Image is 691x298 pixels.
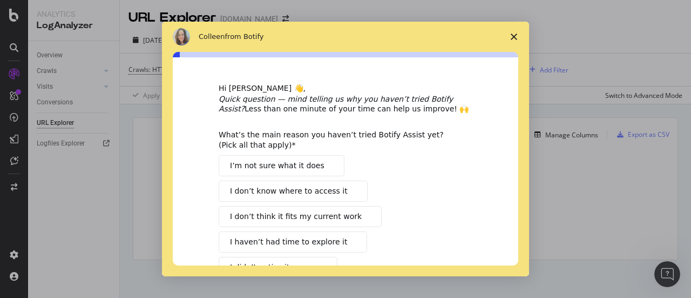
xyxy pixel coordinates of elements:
span: I haven’t had time to explore it [230,236,347,248]
span: I’m not sure what it does [230,160,324,171]
button: I haven’t had time to explore it [219,231,367,253]
button: I didn’t notice it [219,257,337,278]
div: Less than one minute of your time can help us improve! 🙌 [219,94,472,114]
button: I don’t know where to access it [219,181,368,202]
span: I don’t think it fits my current work [230,211,362,222]
div: Hi [PERSON_NAME] 👋, [219,83,472,94]
span: Close survey [499,22,529,52]
div: What’s the main reason you haven’t tried Botify Assist yet? (Pick all that apply) [219,130,456,149]
i: Quick question — mind telling us why you haven’t tried Botify Assist? [219,95,453,113]
span: from Botify [225,32,264,41]
button: I’m not sure what it does [219,155,344,176]
span: I don’t know where to access it [230,186,348,197]
img: Profile image for Colleen [173,28,190,45]
span: I didn’t notice it [230,262,289,273]
span: Colleen [199,32,225,41]
button: I don’t think it fits my current work [219,206,382,227]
